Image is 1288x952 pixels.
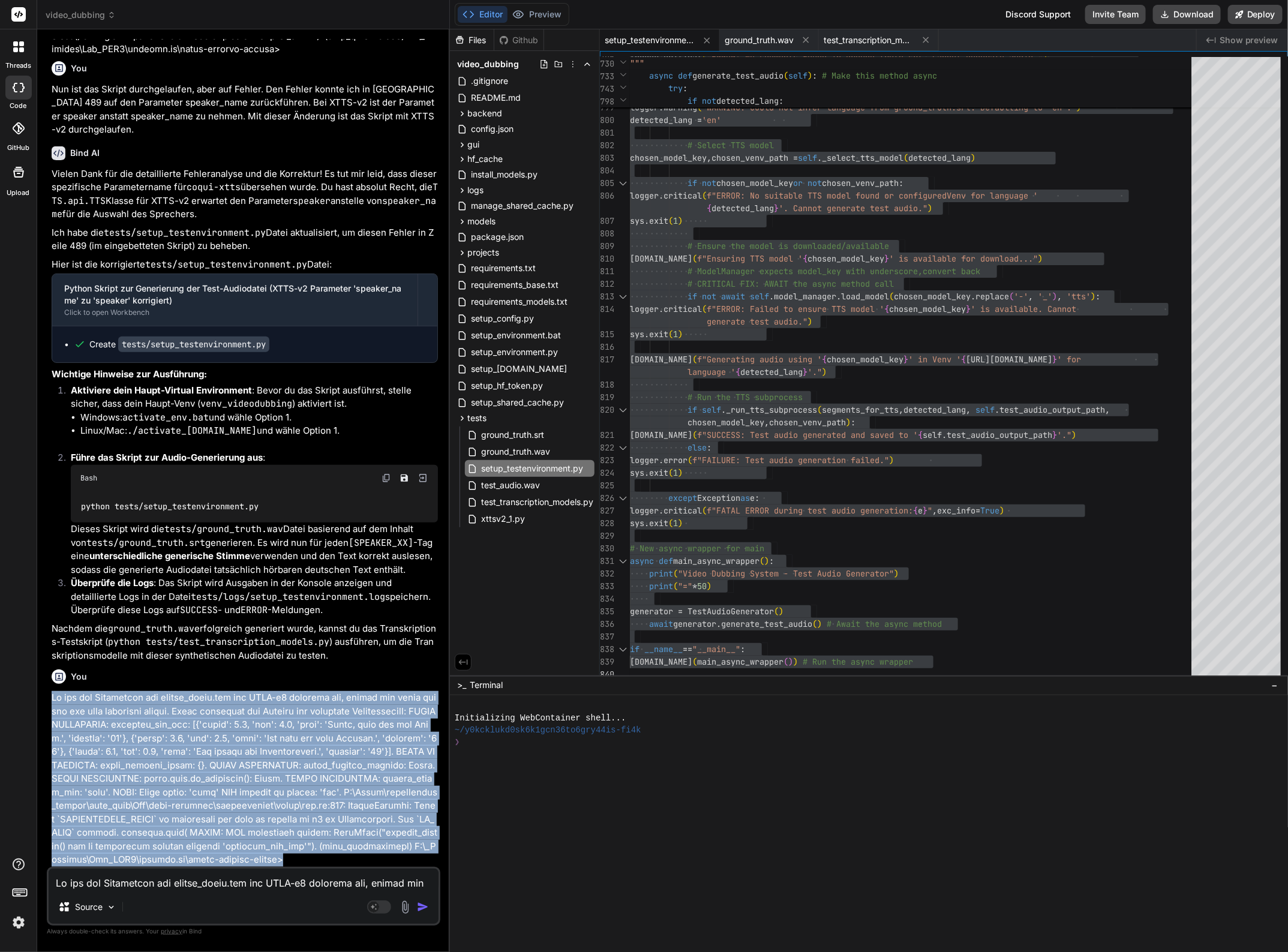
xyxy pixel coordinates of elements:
[923,505,927,516] span: }
[630,58,644,68] span: """
[600,379,614,391] div: 818
[779,203,927,214] span: '. Cannot generate test audio."
[788,70,807,81] span: self
[630,518,668,528] span: sys.exit
[1269,675,1281,695] button: −
[668,492,697,503] span: except
[697,492,740,503] span: Exception
[616,442,631,454] div: Click to collapse the range.
[480,428,545,442] span: ground_truth.srt
[200,398,292,410] code: venv_videodubbing
[89,550,250,561] strong: unterschiedliche generische Stimme
[600,328,614,341] div: 815
[702,95,716,106] span: not
[759,555,764,566] span: (
[668,329,673,340] span: (
[822,354,827,365] span: {
[683,83,687,94] span: :
[702,404,721,415] span: self
[692,430,697,440] span: (
[668,83,683,94] span: try
[803,367,807,377] span: }
[687,455,692,466] span: (
[1052,291,1057,302] span: )
[764,555,769,566] span: )
[1014,291,1028,302] span: '-'
[822,367,827,377] span: )
[600,429,614,442] div: 821
[600,114,614,127] div: 800
[908,152,971,163] span: detected_lang
[630,329,668,340] span: sys.exit
[61,384,438,452] li: : Bevor du das Skript ausführst, stelle sicher, dass dein Haupt-Venv ( ) aktiviert ist.
[1228,5,1283,24] button: Deploy
[822,178,899,188] span: chosen_venv_path
[687,278,894,289] span: # CRITICAL FIX: AWAIT the async method call
[630,354,692,365] span: [DOMAIN_NAME]
[1091,291,1095,302] span: )
[889,455,894,466] span: )
[600,479,614,492] div: 825
[687,291,697,302] span: if
[52,167,438,221] p: Vielen Dank für die detaillierte Fehleranalyse und die Korrektur! Es tut mir leid, dass dieser sp...
[750,492,755,503] span: e
[707,505,913,516] span: f"FATAL ERROR during test audio generation:
[673,329,678,340] span: 1
[104,227,266,239] code: tests/setup_testenvironment.py
[1009,291,1014,302] span: (
[1057,430,1071,440] span: '."
[899,178,903,188] span: :
[673,518,678,528] span: 1
[382,473,391,483] img: copy
[918,430,923,440] span: {
[7,188,30,198] label: Upload
[702,178,716,188] span: not
[600,58,614,70] span: 730
[1153,5,1221,24] button: Download
[127,425,257,437] code: ./activate_[DOMAIN_NAME]
[884,304,889,314] span: {
[5,61,31,71] label: threads
[630,304,702,314] span: logger.critical
[470,379,544,393] span: setup_hf_token.py
[971,304,1076,314] span: ' is available. Cannot
[600,555,614,567] div: 831
[807,178,822,188] span: not
[807,316,812,327] span: )
[692,70,783,81] span: generate_test_audio
[630,102,697,113] span: logger.warning
[740,492,750,503] span: as
[678,467,683,478] span: )
[903,152,908,163] span: (
[630,455,687,466] span: logger.error
[52,181,438,207] code: TTS.api.TTS
[470,230,525,244] span: package.json
[600,341,614,353] div: 816
[470,328,562,343] span: setup_environment.bat
[630,152,707,163] span: chosen_model_key
[630,215,668,226] span: sys.exit
[687,367,735,377] span: language '
[600,517,614,530] div: 828
[616,492,631,504] div: Click to collapse the range.
[687,404,697,415] span: if
[600,303,614,316] div: 814
[470,261,537,275] span: requirements.txt
[600,290,614,303] div: 813
[947,190,1038,201] span: Venv for language '
[687,95,697,106] span: if
[966,404,971,415] span: ,
[812,70,817,81] span: :
[1038,291,1052,302] span: '_'
[600,101,614,114] div: 799
[697,253,803,264] span: f"Ensuring TTS model '
[966,304,971,314] span: }
[798,152,817,163] span: self
[118,337,269,352] code: tests/setup_testenvironment.py
[600,404,614,416] div: 820
[616,404,631,416] div: Click to collapse the range.
[600,467,614,479] div: 824
[600,442,614,454] div: 822
[61,451,438,576] li: : Dieses Skript wird die Datei basierend auf dem Inhalt von generieren. Es wird nun für jeden -Ta...
[71,452,263,463] strong: Führe das Skript zur Audio-Generierung aus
